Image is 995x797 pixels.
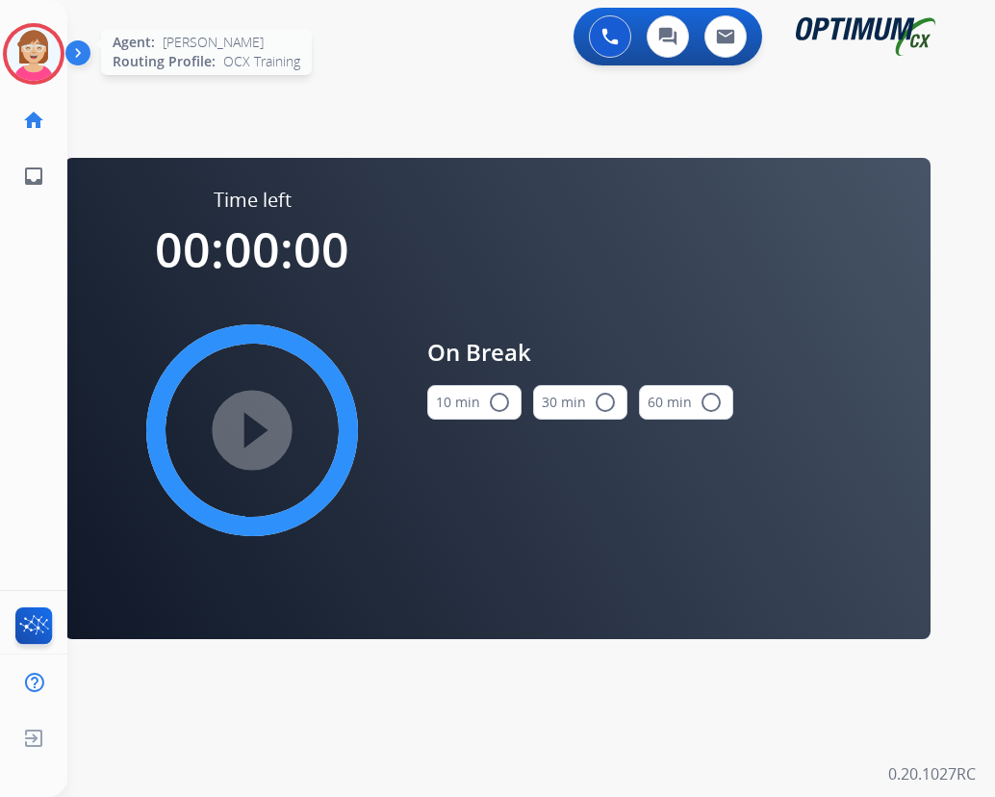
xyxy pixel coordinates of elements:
[639,385,733,420] button: 60 min
[888,762,976,785] p: 0.20.1027RC
[488,391,511,414] mat-icon: radio_button_unchecked
[427,385,522,420] button: 10 min
[22,165,45,188] mat-icon: inbox
[7,27,61,81] img: avatar
[533,385,627,420] button: 30 min
[214,187,292,214] span: Time left
[22,109,45,132] mat-icon: home
[163,33,264,52] span: [PERSON_NAME]
[700,391,723,414] mat-icon: radio_button_unchecked
[155,217,349,282] span: 00:00:00
[113,52,216,71] span: Routing Profile:
[113,33,155,52] span: Agent:
[223,52,300,71] span: OCX Training
[594,391,617,414] mat-icon: radio_button_unchecked
[427,335,733,370] span: On Break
